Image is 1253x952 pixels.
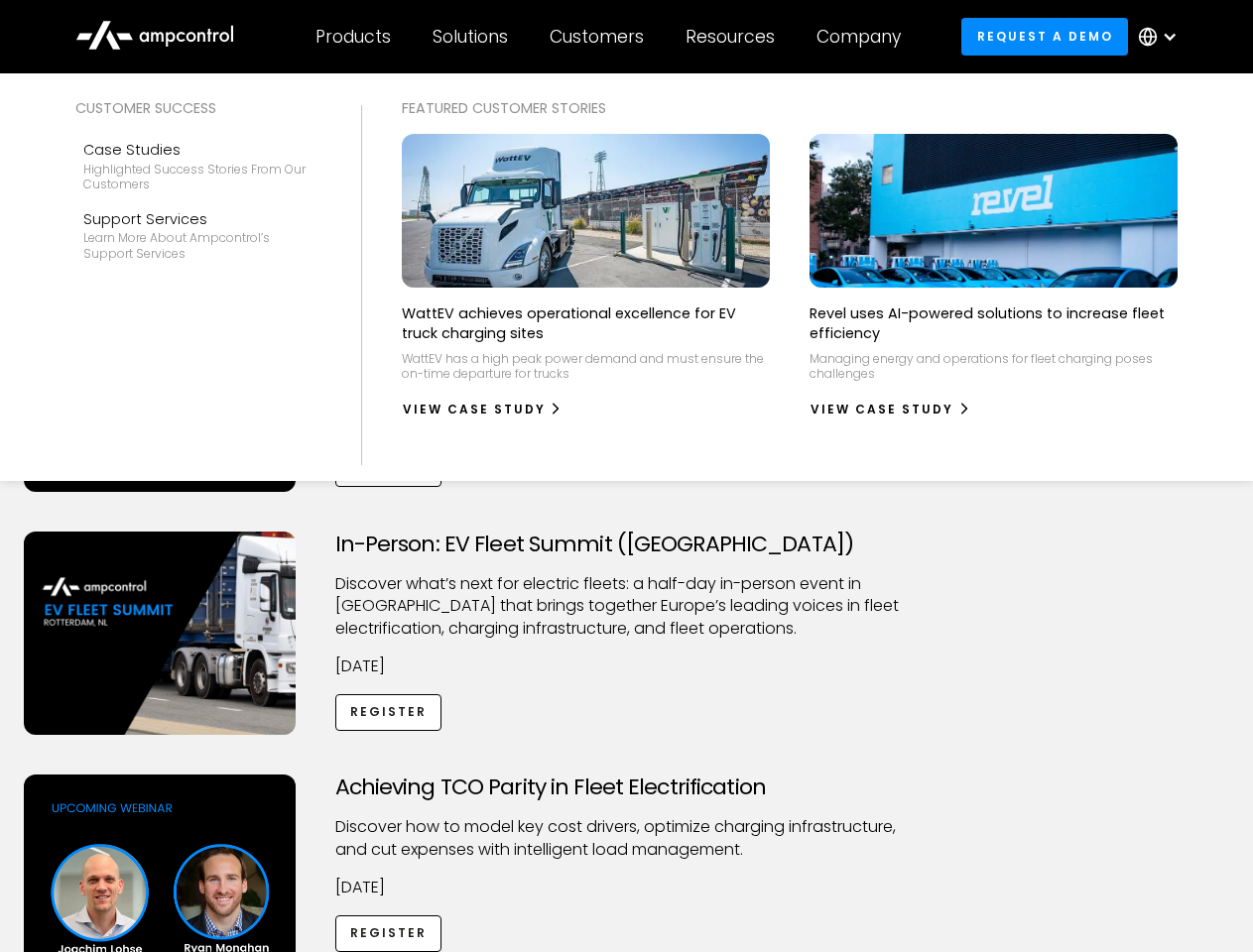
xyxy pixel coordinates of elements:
[335,915,442,952] a: Register
[335,573,919,640] p: ​Discover what’s next for electric fleets: a half-day in-person event in [GEOGRAPHIC_DATA] that b...
[810,303,1178,343] p: Revel uses AI-powered solutions to increase fleet efficiency
[75,200,321,270] a: Support ServicesLearn more about Ampcontrol’s support services
[810,351,1178,382] p: Managing energy and operations for fleet charging poses challenges
[335,694,442,731] a: Register
[83,230,313,261] div: Learn more about Ampcontrol’s support services
[816,26,901,48] div: Company
[75,97,321,119] div: Customer success
[811,401,953,418] div: View Case Study
[550,26,644,48] div: Customers
[686,26,775,48] div: Resources
[433,26,508,48] div: Solutions
[83,208,313,230] div: Support Services
[335,532,919,557] h3: In-Person: EV Fleet Summit ([GEOGRAPHIC_DATA])
[810,394,971,425] a: View Case Study
[315,26,391,48] div: Products
[335,816,919,861] p: Discover how to model key cost drivers, optimize charging infrastructure, and cut expenses with i...
[335,655,919,677] p: [DATE]
[335,877,919,898] p: [DATE]
[83,162,313,192] div: Highlighted success stories From Our Customers
[402,351,770,382] p: WattEV has a high peak power demand and must ensure the on-time departure for trucks
[402,394,564,425] a: View Case Study
[75,131,321,200] a: Case StudiesHighlighted success stories From Our Customers
[83,139,313,161] div: Case Studies
[961,18,1128,55] a: Request a demo
[403,401,546,418] div: View Case Study
[402,303,770,343] p: WattEV achieves operational excellence for EV truck charging sites
[335,774,919,800] h3: Achieving TCO Parity in Fleet Electrification
[402,97,1179,119] div: Featured Customer Stories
